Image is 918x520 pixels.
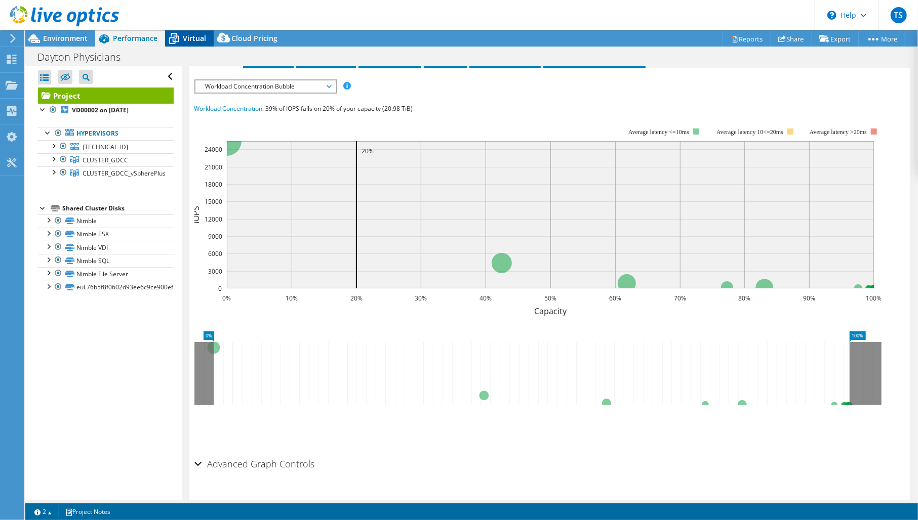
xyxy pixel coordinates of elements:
[858,31,905,47] a: More
[544,294,556,302] text: 50%
[183,33,206,43] span: Virtual
[38,88,174,104] a: Project
[38,267,174,280] a: Nimble File Server
[38,140,174,153] a: [TECHNICAL_ID]
[38,241,174,254] a: Nimble VDI
[27,505,59,518] a: 2
[891,7,907,23] span: TS
[205,215,222,224] text: 12000
[58,505,117,518] a: Project Notes
[43,33,88,43] span: Environment
[866,294,882,302] text: 100%
[38,127,174,140] a: Hypervisors
[723,31,771,47] a: Reports
[205,145,222,154] text: 24000
[803,294,815,302] text: 90%
[827,11,836,20] svg: \n
[205,180,222,189] text: 18000
[286,294,298,302] text: 10%
[222,294,231,302] text: 0%
[716,128,783,136] tspan: Average latency 10<=20ms
[190,206,202,224] text: IOPS
[38,281,174,294] a: eui.76b5f8f0602d93ee6c9ce900efb0df9d
[415,294,427,302] text: 30%
[38,166,174,180] a: CLUSTER_GDCC_vSpherePlus
[362,147,374,155] text: 20%
[208,267,222,276] text: 3000
[208,249,222,258] text: 6000
[674,294,686,302] text: 70%
[231,33,277,43] span: Cloud Pricing
[350,294,363,302] text: 20%
[38,214,174,228] a: Nimble
[205,163,222,171] text: 21000
[628,128,689,136] tspan: Average latency <=10ms
[201,80,331,93] span: Workload Concentration Bubble
[738,294,750,302] text: 80%
[266,104,413,113] span: 39% of IOPS falls on 20% of your capacity (20.98 TiB)
[609,294,621,302] text: 60%
[205,197,222,206] text: 15000
[38,104,174,117] a: VD00002 on [DATE]
[208,232,222,241] text: 9000
[194,104,264,113] span: Workload Concentration:
[38,153,174,166] a: CLUSTER_GDCC
[480,294,492,302] text: 40%
[33,52,136,63] h1: Dayton Physicians
[83,143,128,151] span: [TECHNICAL_ID]
[218,284,222,293] text: 0
[809,128,866,136] text: Average latency >20ms
[113,33,157,43] span: Performance
[83,156,128,164] span: CLUSTER_GDCC
[62,202,174,214] div: Shared Cluster Disks
[534,306,567,317] text: Capacity
[194,454,315,474] h2: Advanced Graph Controls
[83,169,166,178] span: CLUSTER_GDCC_vSpherePlus
[771,31,812,47] a: Share
[72,106,129,114] b: VD00002 on [DATE]
[812,31,859,47] a: Export
[38,254,174,267] a: Nimble SQL
[38,228,174,241] a: Nimble ESX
